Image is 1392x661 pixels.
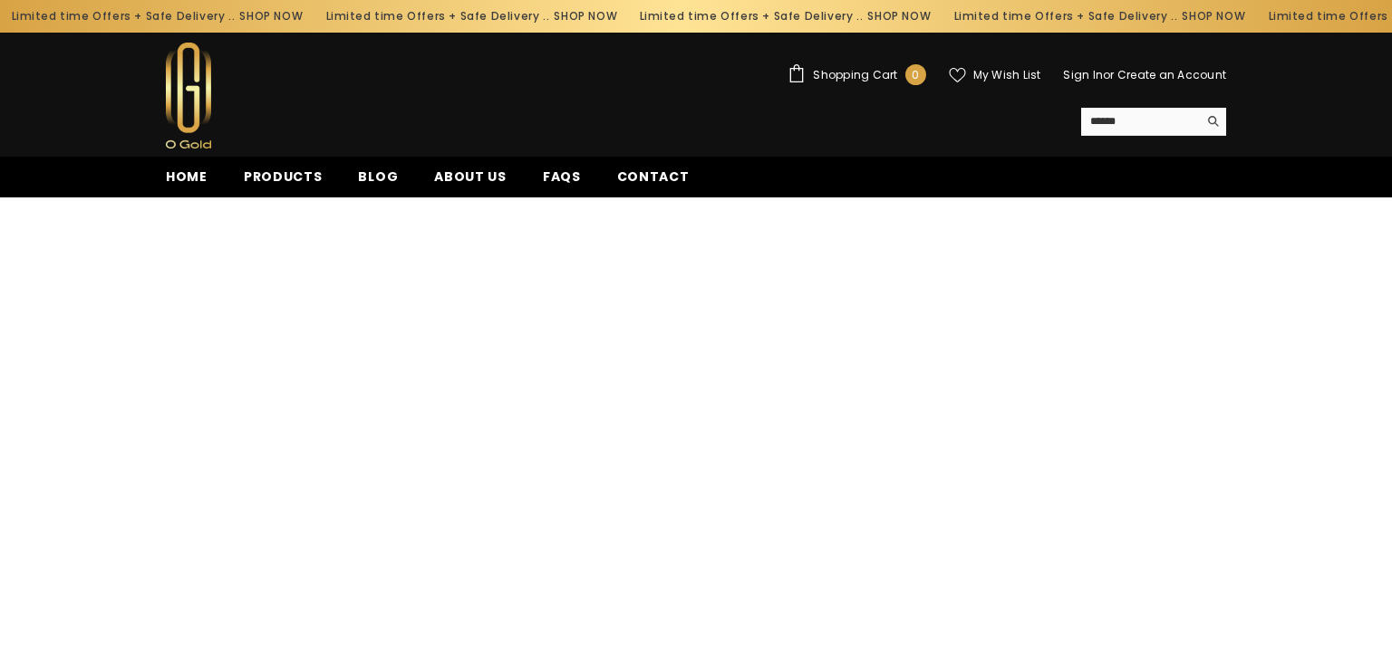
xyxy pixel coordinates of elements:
[166,168,208,186] span: Home
[939,2,1253,31] div: Limited time Offers + Safe Delivery ..
[865,6,928,26] a: SHOP NOW
[237,6,300,26] a: SHOP NOW
[543,168,581,186] span: FAQs
[340,167,416,197] a: Blog
[1063,67,1103,82] a: Sign In
[625,2,940,31] div: Limited time Offers + Safe Delivery ..
[912,65,919,85] span: 0
[617,168,690,186] span: Contact
[311,2,625,31] div: Limited time Offers + Safe Delivery ..
[813,70,897,81] span: Shopping Cart
[550,6,614,26] a: SHOP NOW
[358,168,398,186] span: Blog
[416,167,525,197] a: About us
[244,168,323,186] span: Products
[166,43,211,148] img: Ogold Shop
[599,167,708,197] a: Contact
[1198,108,1226,135] button: Search
[1179,6,1242,26] a: SHOP NOW
[148,167,226,197] a: Home
[788,64,925,85] a: Shopping Cart
[1081,108,1226,136] summary: Search
[1103,67,1114,82] span: or
[434,168,507,186] span: About us
[973,70,1041,81] span: My Wish List
[226,167,341,197] a: Products
[525,167,599,197] a: FAQs
[949,67,1041,83] a: My Wish List
[1117,67,1226,82] a: Create an Account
